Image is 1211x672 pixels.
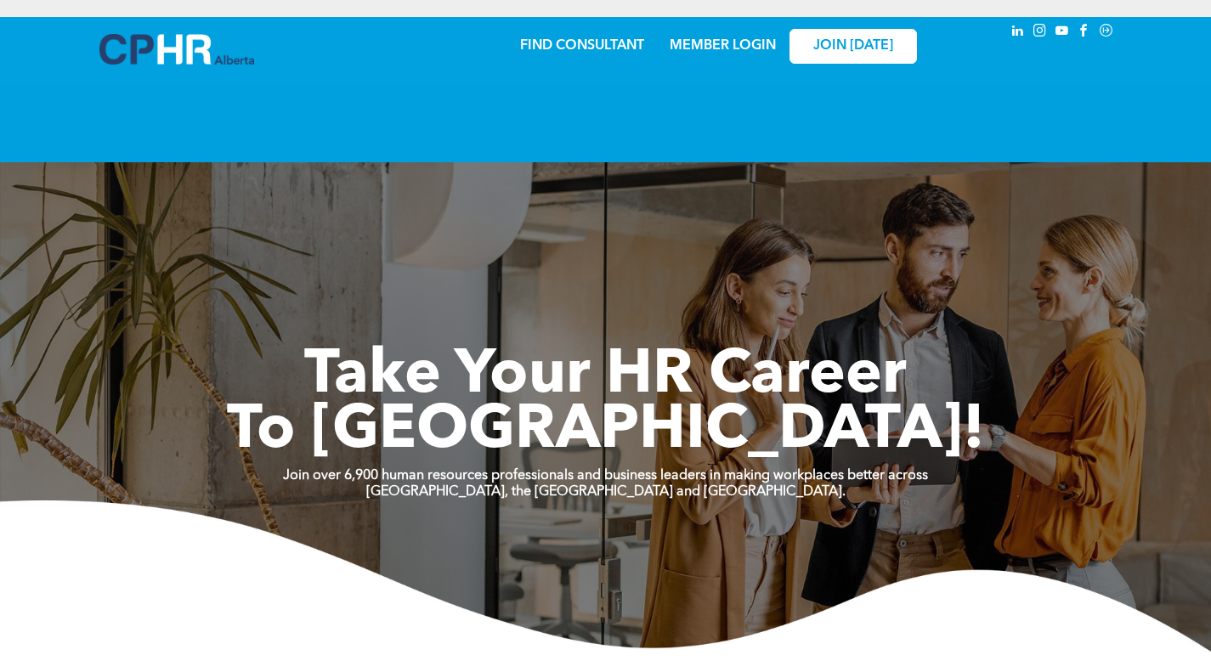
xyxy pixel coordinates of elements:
[1097,21,1116,44] a: Social network
[1053,21,1072,44] a: youtube
[670,39,776,53] a: MEMBER LOGIN
[99,34,254,65] img: A blue and white logo for cp alberta
[366,485,846,499] strong: [GEOGRAPHIC_DATA], the [GEOGRAPHIC_DATA] and [GEOGRAPHIC_DATA].
[304,346,907,407] span: Take Your HR Career
[520,39,644,53] a: FIND CONSULTANT
[789,29,917,64] a: JOIN [DATE]
[813,38,893,54] span: JOIN [DATE]
[227,401,985,462] span: To [GEOGRAPHIC_DATA]!
[1075,21,1094,44] a: facebook
[283,469,928,483] strong: Join over 6,900 human resources professionals and business leaders in making workplaces better ac...
[1031,21,1050,44] a: instagram
[1009,21,1027,44] a: linkedin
